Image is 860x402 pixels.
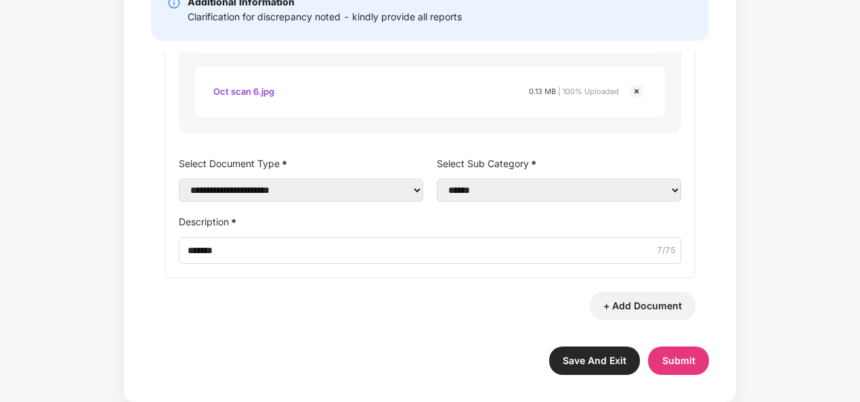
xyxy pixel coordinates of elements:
button: Submit [648,347,709,375]
span: Save And Exit [563,355,626,366]
button: + Add Document [590,292,695,320]
span: | 100% Uploaded [558,87,619,96]
label: Description [179,212,681,231]
div: Oct scan 6.jpg [213,80,274,103]
img: svg+xml;base64,PHN2ZyBpZD0iQ3Jvc3MtMjR4MjQiIHhtbG5zPSJodHRwOi8vd3d3LnczLm9yZy8yMDAwL3N2ZyIgd2lkdG... [628,83,645,99]
button: Save And Exit [549,347,640,375]
span: 7 /75 [657,244,676,257]
label: Select Document Type [179,154,423,173]
div: Clarification for discrepancy noted - kindly provide all reports [188,9,462,24]
span: Submit [662,355,695,366]
label: Select Sub Category [437,154,681,173]
span: 0.13 MB [529,87,556,96]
